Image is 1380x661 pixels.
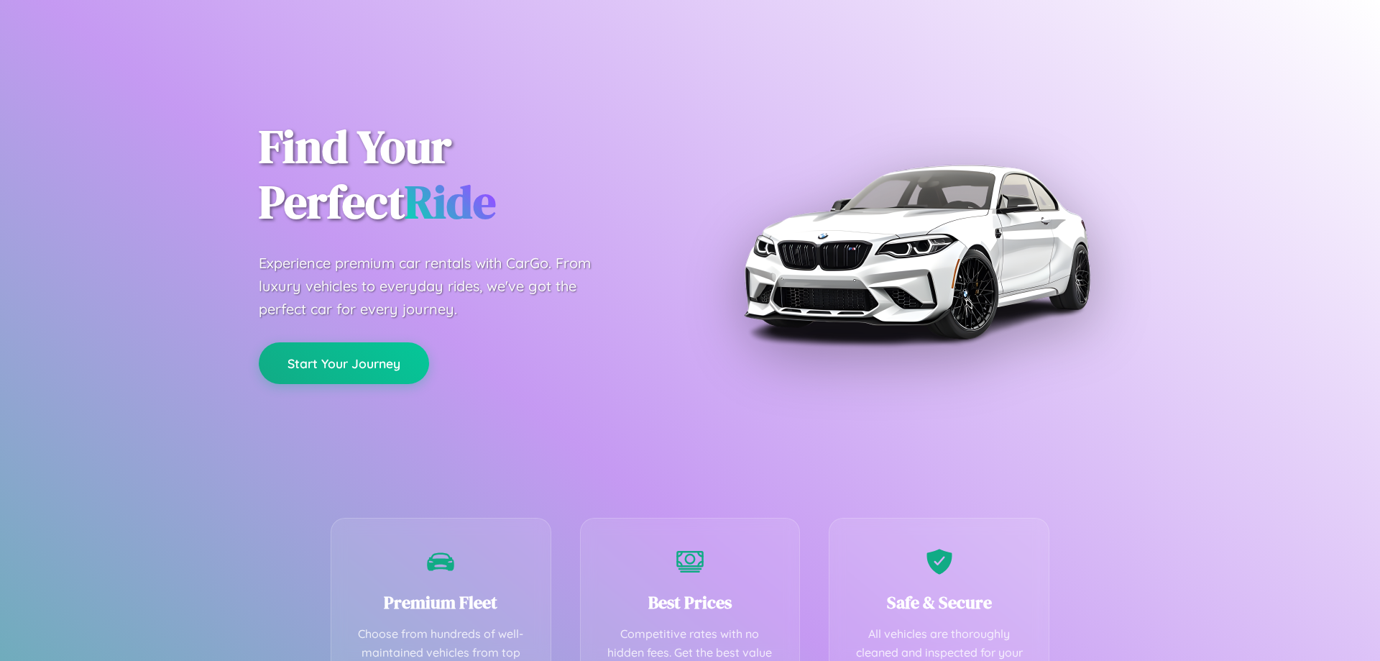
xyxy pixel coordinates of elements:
[405,170,496,233] span: Ride
[259,252,618,321] p: Experience premium car rentals with CarGo. From luxury vehicles to everyday rides, we've got the ...
[259,342,429,384] button: Start Your Journey
[851,591,1027,614] h3: Safe & Secure
[602,591,778,614] h3: Best Prices
[259,119,668,230] h1: Find Your Perfect
[353,591,529,614] h3: Premium Fleet
[737,72,1096,432] img: Premium BMW car rental vehicle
